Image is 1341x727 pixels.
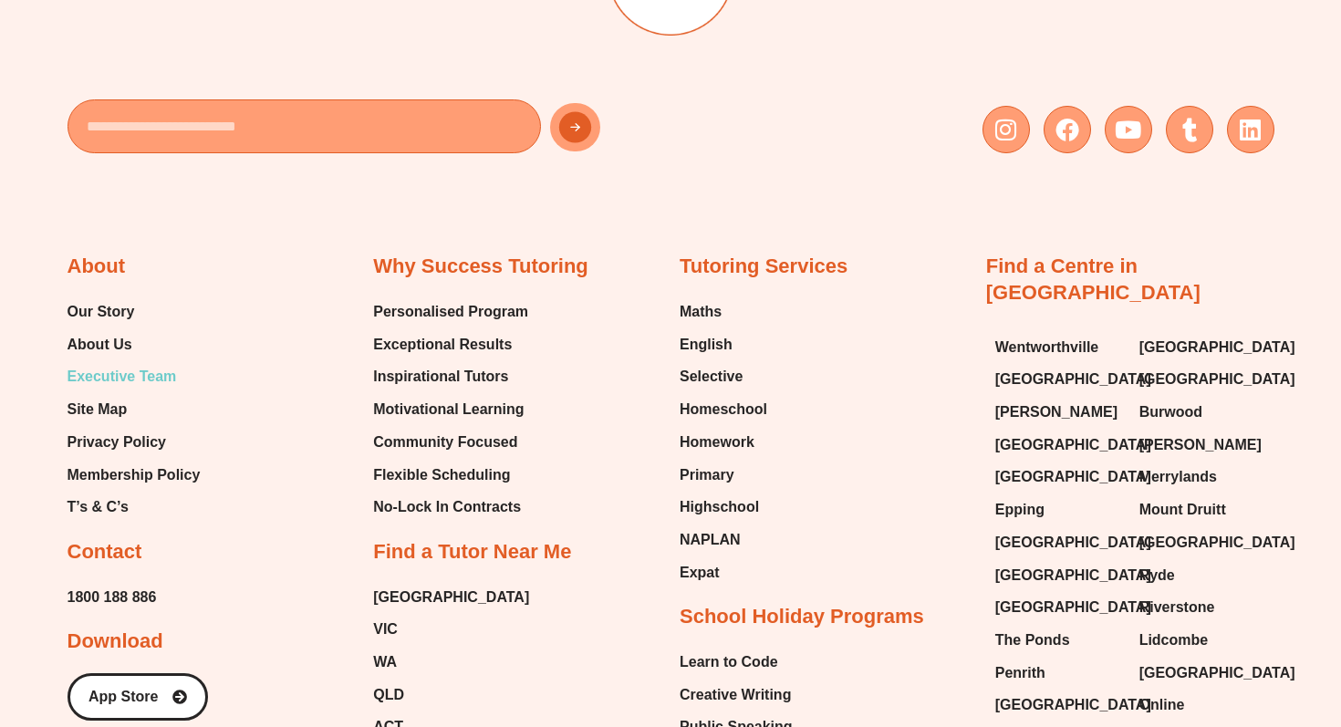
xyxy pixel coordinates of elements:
[373,681,404,709] span: QLD
[373,539,571,566] h2: Find a Tutor Near Me
[680,649,778,676] span: Learn to Code
[1139,463,1217,491] span: Merrylands
[680,681,791,709] span: Creative Writing
[373,331,528,358] a: Exceptional Results
[680,298,767,326] a: Maths
[68,462,201,489] a: Membership Policy
[680,526,767,554] a: NAPLAN
[680,462,767,489] a: Primary
[680,396,767,423] a: Homeschool
[995,334,1099,361] span: Wentworthville
[68,363,177,390] span: Executive Team
[68,254,126,280] h2: About
[680,429,767,456] a: Homework
[373,298,528,326] span: Personalised Program
[68,363,201,390] a: Executive Team
[995,496,1045,524] span: Epping
[1139,399,1202,426] span: Burwood
[68,331,201,358] a: About Us
[1028,521,1341,727] iframe: Chat Widget
[1139,496,1226,524] span: Mount Druitt
[680,559,767,587] a: Expat
[1139,399,1265,426] a: Burwood
[373,649,397,676] span: WA
[68,331,132,358] span: About Us
[373,616,529,643] a: VIC
[680,429,754,456] span: Homework
[1139,431,1262,459] span: [PERSON_NAME]
[995,366,1121,393] a: [GEOGRAPHIC_DATA]
[995,562,1121,589] a: [GEOGRAPHIC_DATA]
[1139,463,1265,491] a: Merrylands
[68,298,135,326] span: Our Story
[995,562,1151,589] span: [GEOGRAPHIC_DATA]
[680,331,733,358] span: English
[680,649,793,676] a: Learn to Code
[68,396,201,423] a: Site Map
[68,493,129,521] span: T’s & C’s
[995,399,1117,426] span: [PERSON_NAME]
[373,462,528,489] a: Flexible Scheduling
[995,366,1151,393] span: [GEOGRAPHIC_DATA]
[68,584,157,611] a: 1800 188 886
[680,363,767,390] a: Selective
[995,399,1121,426] a: [PERSON_NAME]
[68,298,201,326] a: Our Story
[995,627,1121,654] a: The Ponds
[373,429,528,456] a: Community Focused
[995,627,1070,654] span: The Ponds
[995,431,1121,459] a: [GEOGRAPHIC_DATA]
[680,681,793,709] a: Creative Writing
[68,99,662,162] form: New Form
[680,331,767,358] a: English
[373,616,398,643] span: VIC
[68,539,142,566] h2: Contact
[680,462,734,489] span: Primary
[995,431,1151,459] span: [GEOGRAPHIC_DATA]
[373,396,528,423] a: Motivational Learning
[1139,431,1265,459] a: [PERSON_NAME]
[680,559,720,587] span: Expat
[373,584,529,611] a: [GEOGRAPHIC_DATA]
[995,463,1151,491] span: [GEOGRAPHIC_DATA]
[68,429,201,456] a: Privacy Policy
[68,493,201,521] a: T’s & C’s
[995,659,1045,687] span: Penrith
[68,628,163,655] h2: Download
[1139,366,1295,393] span: [GEOGRAPHIC_DATA]
[995,594,1151,621] span: [GEOGRAPHIC_DATA]
[995,691,1121,719] a: [GEOGRAPHIC_DATA]
[373,254,588,280] h2: Why Success Tutoring
[680,526,741,554] span: NAPLAN
[986,254,1201,304] a: Find a Centre in [GEOGRAPHIC_DATA]
[995,659,1121,687] a: Penrith
[373,363,528,390] a: Inspirational Tutors
[373,396,524,423] span: Motivational Learning
[68,429,167,456] span: Privacy Policy
[373,493,528,521] a: No-Lock In Contracts
[88,690,158,704] span: App Store
[68,673,208,721] a: App Store
[680,493,759,521] span: Highschool
[995,529,1151,556] span: [GEOGRAPHIC_DATA]
[680,254,847,280] h2: Tutoring Services
[680,298,722,326] span: Maths
[373,493,521,521] span: No-Lock In Contracts
[68,396,128,423] span: Site Map
[1139,334,1265,361] a: [GEOGRAPHIC_DATA]
[995,463,1121,491] a: [GEOGRAPHIC_DATA]
[1139,496,1265,524] a: Mount Druitt
[995,594,1121,621] a: [GEOGRAPHIC_DATA]
[1139,366,1265,393] a: [GEOGRAPHIC_DATA]
[680,363,743,390] span: Selective
[680,604,924,630] h2: School Holiday Programs
[373,681,529,709] a: QLD
[995,529,1121,556] a: [GEOGRAPHIC_DATA]
[995,334,1121,361] a: Wentworthville
[680,493,767,521] a: Highschool
[373,649,529,676] a: WA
